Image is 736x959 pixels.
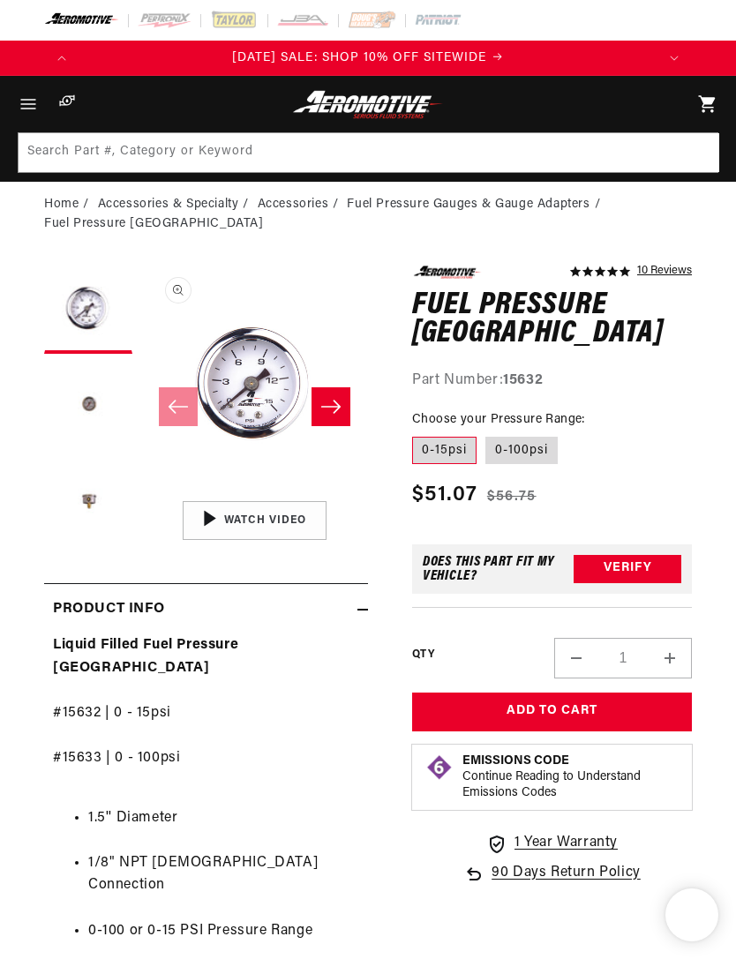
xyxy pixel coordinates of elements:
[44,195,692,235] nav: breadcrumbs
[514,832,618,855] span: 1 Year Warranty
[412,292,692,348] h1: Fuel Pressure [GEOGRAPHIC_DATA]
[412,693,692,732] button: Add to Cart
[79,49,657,68] div: Announcement
[412,648,434,663] label: QTY
[88,807,359,830] li: 1.5'' Diameter
[312,387,350,426] button: Slide right
[412,370,692,393] div: Part Number:
[53,634,359,770] p: #15632 | 0 - 15psi #15633 | 0 - 100psi
[462,769,679,801] p: Continue Reading to Understand Emissions Codes
[19,133,719,172] input: Search Part #, Category or Keyword
[44,266,368,548] media-gallery: Gallery Viewer
[44,195,79,214] a: Home
[79,49,657,68] a: [DATE] SALE: SHOP 10% OFF SITEWIDE
[44,460,132,548] button: Load image 3 in gallery view
[232,51,486,64] span: [DATE] SALE: SHOP 10% OFF SITEWIDE
[423,555,574,583] div: Does This part fit My vehicle?
[53,598,164,621] h2: Product Info
[486,832,618,855] a: 1 Year Warranty
[98,195,253,214] li: Accessories & Specialty
[485,437,558,465] label: 0-100psi
[462,753,679,801] button: Emissions CodeContinue Reading to Understand Emissions Codes
[425,753,454,782] img: Emissions code
[44,266,132,354] button: Load image 1 in gallery view
[487,486,537,507] s: $56.75
[503,373,543,387] strong: 15632
[88,920,359,943] li: 0-100 or 0-15 PSI Pressure Range
[53,638,238,675] strong: Liquid Filled Fuel Pressure [GEOGRAPHIC_DATA]
[44,363,132,451] button: Load image 2 in gallery view
[462,754,569,768] strong: Emissions Code
[463,862,641,885] a: 90 Days Return Policy
[44,41,79,76] button: Translation missing: en.sections.announcements.previous_announcement
[9,76,48,132] summary: Menu
[574,555,681,583] button: Verify
[44,584,368,635] summary: Product Info
[44,214,264,234] li: Fuel Pressure [GEOGRAPHIC_DATA]
[289,90,446,119] img: Aeromotive
[412,437,477,465] label: 0-15psi
[183,501,327,540] button: Watch Video
[637,266,692,278] a: 10 reviews
[412,479,478,511] span: $51.07
[88,852,359,897] li: 1/8" NPT [DEMOGRAPHIC_DATA] Connection
[492,862,641,885] span: 90 Days Return Policy
[347,195,590,214] a: Fuel Pressure Gauges & Gauge Adapters
[657,41,692,76] button: Translation missing: en.sections.announcements.next_announcement
[679,133,717,172] button: Search Part #, Category or Keyword
[79,49,657,68] div: 1 of 3
[258,195,329,214] a: Accessories
[159,387,198,426] button: Slide left
[412,410,587,429] legend: Choose your Pressure Range:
